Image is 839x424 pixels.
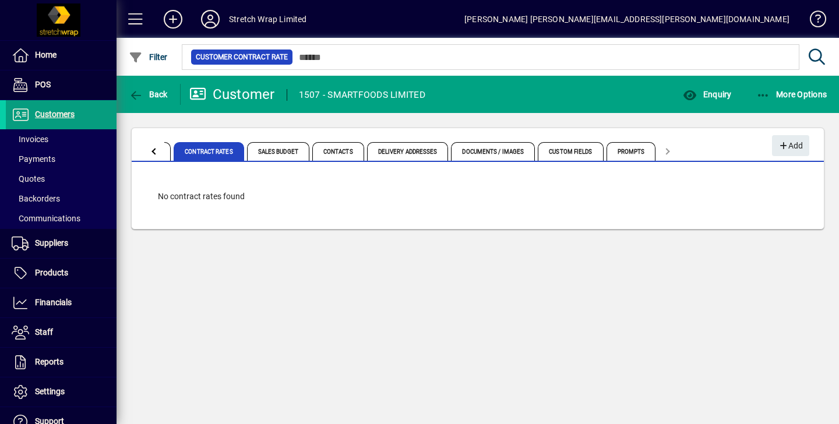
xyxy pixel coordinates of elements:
a: Settings [6,377,117,407]
span: Staff [35,327,53,337]
button: More Options [753,84,830,105]
span: Delivery Addresses [367,142,449,161]
a: POS [6,70,117,100]
span: Home [35,50,57,59]
a: Financials [6,288,117,317]
span: Filter [129,52,168,62]
span: Prompts [607,142,656,161]
span: Suppliers [35,238,68,248]
span: Financials [35,298,72,307]
div: 1507 - SMARTFOODS LIMITED [299,86,425,104]
a: Reports [6,348,117,377]
span: Sales Budget [247,142,309,161]
button: Add [772,135,809,156]
button: Profile [192,9,229,30]
app-page-header-button: Back [117,84,181,105]
span: Custom Fields [538,142,603,161]
button: Enquiry [680,84,734,105]
span: Enquiry [683,90,731,99]
a: Suppliers [6,229,117,258]
button: Add [154,9,192,30]
span: Settings [35,387,65,396]
span: Contract Rates [174,142,244,161]
a: Products [6,259,117,288]
span: Communications [12,214,80,223]
a: Backorders [6,189,117,209]
a: Home [6,41,117,70]
span: POS [35,80,51,89]
span: Quotes [12,174,45,183]
div: Stretch Wrap Limited [229,10,307,29]
span: Customers [35,109,75,119]
a: Knowledge Base [801,2,824,40]
button: Back [126,84,171,105]
span: Backorders [12,194,60,203]
span: Customer Contract Rate [196,51,288,63]
span: Products [35,268,68,277]
a: Invoices [6,129,117,149]
span: Documents / Images [451,142,535,161]
div: Customer [189,85,275,104]
div: No contract rates found [146,179,809,214]
a: Communications [6,209,117,228]
button: Filter [126,47,171,68]
span: Payments [12,154,55,164]
a: Staff [6,318,117,347]
a: Quotes [6,169,117,189]
span: Contacts [312,142,364,161]
a: Payments [6,149,117,169]
span: Invoices [12,135,48,144]
span: Add [778,136,803,156]
div: [PERSON_NAME] [PERSON_NAME][EMAIL_ADDRESS][PERSON_NAME][DOMAIN_NAME] [464,10,789,29]
span: Back [129,90,168,99]
span: Reports [35,357,64,366]
span: More Options [756,90,827,99]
